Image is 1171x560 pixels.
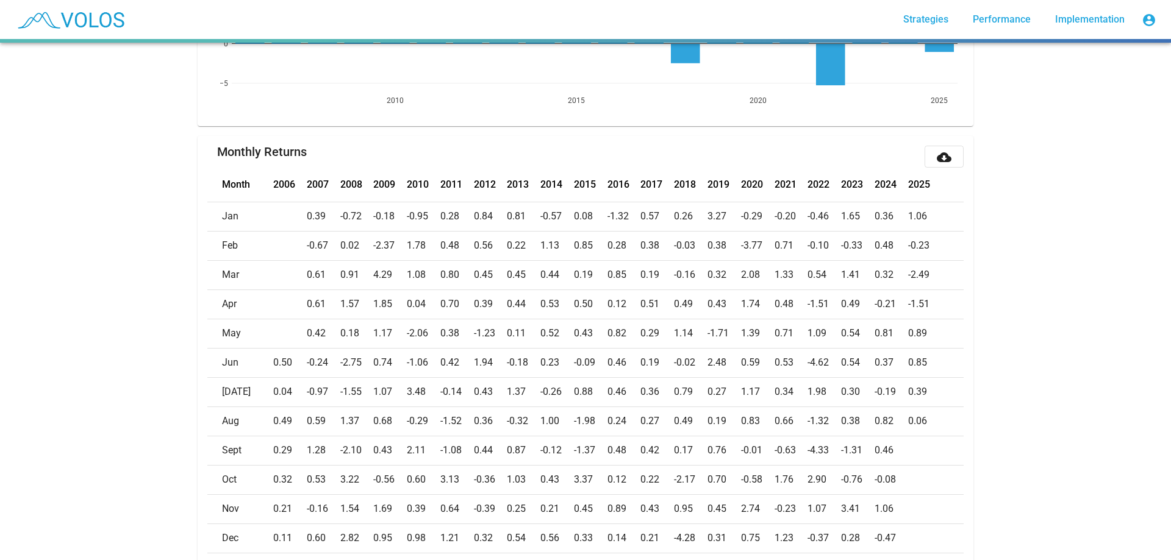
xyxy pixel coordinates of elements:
td: 0.81 [507,202,540,231]
td: 0.31 [707,523,741,553]
td: 0.82 [607,319,641,348]
td: 0.70 [440,289,474,319]
td: 0.23 [540,348,574,377]
td: 3.48 [407,377,440,406]
td: 0.53 [307,465,340,494]
td: 0.36 [875,202,908,231]
td: -1.52 [440,406,474,436]
td: 1.57 [340,289,374,319]
td: 0.70 [707,465,741,494]
td: 0.04 [407,289,440,319]
td: 0.54 [808,260,841,289]
td: 0.36 [640,377,674,406]
td: 0.19 [640,260,674,289]
td: 0.85 [574,231,607,260]
td: -0.23 [908,231,964,260]
td: -4.28 [674,523,707,553]
td: -2.17 [674,465,707,494]
td: 1.76 [775,465,808,494]
td: 0.21 [540,494,574,523]
a: Implementation [1045,9,1134,30]
td: 0.28 [440,202,474,231]
td: 1.74 [741,289,775,319]
th: 2022 [808,168,841,202]
td: -0.56 [373,465,407,494]
th: 2019 [707,168,741,202]
td: -0.39 [474,494,507,523]
td: -0.02 [674,348,707,377]
td: 0.48 [775,289,808,319]
td: 0.08 [574,202,607,231]
td: -0.72 [340,202,374,231]
td: -0.29 [407,406,440,436]
td: 0.46 [607,348,641,377]
td: 3.37 [574,465,607,494]
td: 0.48 [875,231,908,260]
td: -0.10 [808,231,841,260]
td: 1.23 [775,523,808,553]
td: -0.18 [373,202,407,231]
th: 2013 [507,168,540,202]
td: 0.02 [340,231,374,260]
td: -1.71 [707,319,741,348]
td: Feb [207,231,273,260]
td: 0.25 [507,494,540,523]
td: Jan [207,202,273,231]
td: -1.32 [808,406,841,436]
td: 0.49 [674,406,707,436]
td: 1.17 [373,319,407,348]
td: -1.08 [440,436,474,465]
td: 0.32 [707,260,741,289]
td: 1.00 [540,406,574,436]
td: 0.39 [908,377,964,406]
td: Sept [207,436,273,465]
td: Oct [207,465,273,494]
td: -1.32 [607,202,641,231]
td: 1.06 [908,202,964,231]
td: 0.48 [440,231,474,260]
td: 0.89 [607,494,641,523]
td: 4.29 [373,260,407,289]
td: 1.28 [307,436,340,465]
td: 0.59 [741,348,775,377]
td: 0.82 [875,406,908,436]
td: 0.54 [841,319,875,348]
th: 2007 [307,168,340,202]
td: 0.45 [574,494,607,523]
td: 0.06 [908,406,964,436]
th: 2018 [674,168,707,202]
td: 2.11 [407,436,440,465]
td: -1.55 [340,377,374,406]
td: 0.49 [841,289,875,319]
td: 0.11 [273,523,307,553]
mat-icon: cloud_download [937,150,951,165]
td: 0.24 [607,406,641,436]
td: -1.06 [407,348,440,377]
td: 0.60 [407,465,440,494]
td: 0.12 [607,289,641,319]
th: 2020 [741,168,775,202]
td: -2.49 [908,260,964,289]
td: 0.50 [273,348,307,377]
td: 0.71 [775,231,808,260]
td: 0.49 [674,289,707,319]
td: -0.95 [407,202,440,231]
td: -2.37 [373,231,407,260]
td: 0.38 [440,319,474,348]
td: 1.14 [674,319,707,348]
td: -1.31 [841,436,875,465]
td: -0.29 [741,202,775,231]
td: 1.09 [808,319,841,348]
td: 0.39 [474,289,507,319]
td: -0.19 [875,377,908,406]
td: 1.21 [440,523,474,553]
span: Strategies [903,13,948,25]
td: -0.03 [674,231,707,260]
td: 2.90 [808,465,841,494]
th: 2010 [407,168,440,202]
td: 0.43 [640,494,674,523]
td: 0.22 [507,231,540,260]
td: -0.46 [808,202,841,231]
td: 0.29 [640,319,674,348]
td: 0.95 [674,494,707,523]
